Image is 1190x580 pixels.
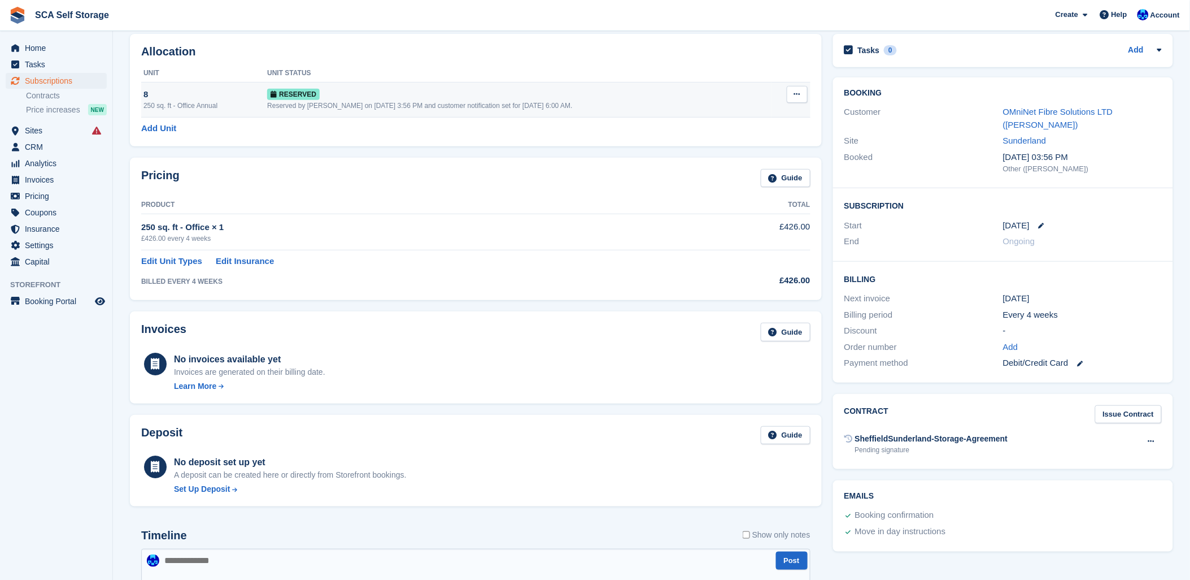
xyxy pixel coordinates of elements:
[10,279,112,291] span: Storefront
[143,101,267,111] div: 250 sq. ft - Office Annual
[6,293,107,309] a: menu
[844,341,1003,354] div: Order number
[1003,324,1162,337] div: -
[1003,107,1113,129] a: OMniNet Fibre Solutions LTD ([PERSON_NAME])
[141,276,685,287] div: BILLED EVERY 4 WEEKS
[6,57,107,72] a: menu
[267,89,320,100] span: Reserved
[743,529,810,541] label: Show only notes
[855,445,1008,455] div: Pending signature
[141,122,176,135] a: Add Unit
[174,469,407,481] p: A deposit can be created here or directly from Storefront bookings.
[844,292,1003,305] div: Next invoice
[685,214,810,250] td: £426.00
[844,135,1003,148] div: Site
[6,205,107,220] a: menu
[141,221,685,234] div: 250 sq. ft - Office × 1
[844,235,1003,248] div: End
[141,255,202,268] a: Edit Unit Types
[141,426,182,445] h2: Deposit
[776,552,808,570] button: Post
[88,104,107,115] div: NEW
[174,366,325,378] div: Invoices are generated on their billing date.
[267,101,771,111] div: Reserved by [PERSON_NAME] on [DATE] 3:56 PM and customer notification set for [DATE] 6:00 AM.
[1003,136,1047,145] a: Sunderland
[141,196,685,214] th: Product
[25,254,93,270] span: Capital
[844,357,1003,370] div: Payment method
[844,89,1162,98] h2: Booking
[174,380,325,392] a: Learn More
[1095,405,1162,424] a: Issue Contract
[6,155,107,171] a: menu
[1003,236,1035,246] span: Ongoing
[141,169,180,188] h2: Pricing
[25,57,93,72] span: Tasks
[25,73,93,89] span: Subscriptions
[6,221,107,237] a: menu
[25,293,93,309] span: Booking Portal
[25,221,93,237] span: Insurance
[141,323,186,341] h2: Invoices
[844,492,1162,501] h2: Emails
[1003,341,1018,354] a: Add
[216,255,274,268] a: Edit Insurance
[1003,163,1162,175] div: Other ([PERSON_NAME])
[884,45,897,55] div: 0
[6,139,107,155] a: menu
[844,151,1003,175] div: Booked
[844,219,1003,232] div: Start
[143,88,267,101] div: 8
[25,155,93,171] span: Analytics
[844,106,1003,131] div: Customer
[844,405,889,424] h2: Contract
[844,200,1162,211] h2: Subscription
[25,40,93,56] span: Home
[844,273,1162,284] h2: Billing
[25,139,93,155] span: CRM
[1111,9,1127,20] span: Help
[6,73,107,89] a: menu
[25,123,93,138] span: Sites
[858,45,880,55] h2: Tasks
[1056,9,1078,20] span: Create
[1003,151,1162,164] div: [DATE] 03:56 PM
[30,6,114,24] a: SCA Self Storage
[1003,292,1162,305] div: [DATE]
[141,529,187,542] h2: Timeline
[174,483,230,495] div: Set Up Deposit
[844,309,1003,322] div: Billing period
[141,233,685,244] div: £426.00 every 4 weeks
[26,105,80,115] span: Price increases
[141,45,810,58] h2: Allocation
[1128,44,1144,57] a: Add
[26,103,107,116] a: Price increases NEW
[6,40,107,56] a: menu
[761,323,810,341] a: Guide
[1137,9,1149,20] img: Kelly Neesham
[844,324,1003,337] div: Discount
[1150,10,1180,21] span: Account
[26,90,107,101] a: Contracts
[761,169,810,188] a: Guide
[1003,357,1162,370] div: Debit/Credit Card
[25,172,93,188] span: Invoices
[6,237,107,253] a: menu
[25,237,93,253] span: Settings
[6,254,107,270] a: menu
[267,64,771,83] th: Unit Status
[92,126,101,135] i: Smart entry sync failures have occurred
[25,188,93,204] span: Pricing
[141,64,267,83] th: Unit
[174,380,216,392] div: Learn More
[174,353,325,366] div: No invoices available yet
[6,123,107,138] a: menu
[855,433,1008,445] div: SheffieldSunderland-Storage-Agreement
[1003,219,1030,232] time: 2025-09-15 00:00:00 UTC
[6,172,107,188] a: menu
[174,483,407,495] a: Set Up Deposit
[147,555,159,567] img: Kelly Neesham
[685,196,810,214] th: Total
[685,274,810,287] div: £426.00
[174,456,407,469] div: No deposit set up yet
